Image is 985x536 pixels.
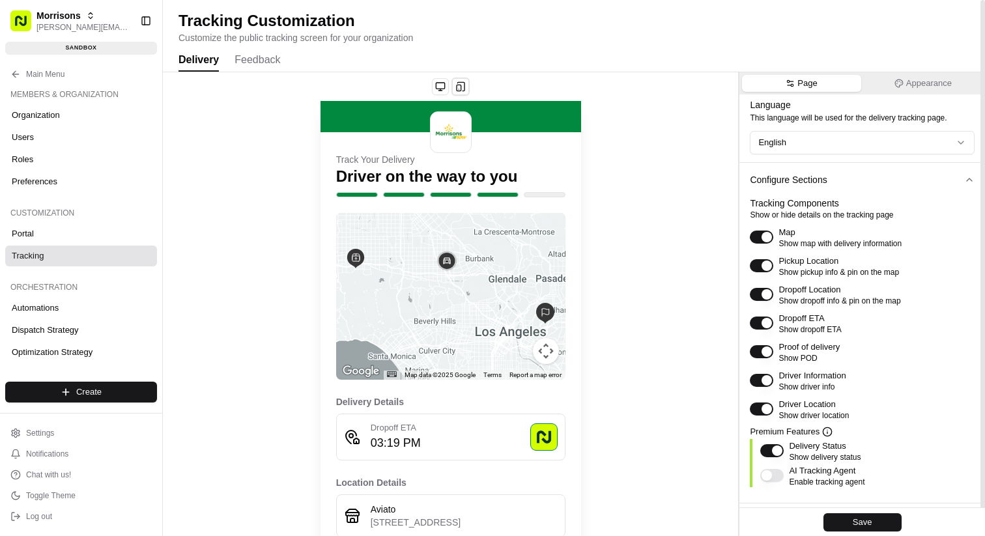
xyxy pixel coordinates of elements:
label: Dropoff Location [778,285,840,294]
p: Dropoff ETA [371,422,421,434]
label: Language [750,100,790,110]
p: Show pickup info & pin on the map [778,267,899,277]
a: Roles [5,149,157,170]
span: Settings [26,428,54,438]
p: Customize the public tracking screen for your organization [178,31,969,44]
span: Map data ©2025 Google [405,371,476,378]
h3: Delivery Details [336,395,565,408]
p: Welcome 👋 [13,52,237,73]
p: Aviato [371,503,557,516]
span: Optimization Strategy [12,346,93,358]
button: Settings [5,424,157,442]
button: Save [823,513,902,531]
span: API Documentation [123,291,209,304]
div: 📗 [13,292,23,303]
a: Portal [5,223,157,244]
p: Show driver info [778,382,846,392]
button: Notifications [5,445,157,463]
span: Toggle Theme [26,490,76,501]
a: Powered byPylon [92,322,158,333]
a: Users [5,127,157,148]
a: Organization [5,105,157,126]
p: Show map with delivery information [778,238,902,249]
span: Portal [12,228,34,240]
span: Users [12,132,34,143]
span: Automations [12,302,59,314]
span: [PERSON_NAME] [40,202,106,212]
span: Knowledge Base [26,291,100,304]
div: Members & Organization [5,84,157,105]
a: Automations [5,298,157,318]
h3: Track Your Delivery [336,153,565,166]
button: Morrisons [36,9,81,22]
span: [DATE] [115,202,142,212]
div: We're available if you need us! [59,137,179,148]
img: photo_proof_of_delivery image [531,424,557,450]
button: Map camera controls [533,338,559,364]
button: Create [5,382,157,402]
button: Feedback [235,49,280,72]
span: Main Menu [26,69,64,79]
span: Organization [12,109,60,121]
p: Show dropoff ETA [778,324,841,335]
button: Main Menu [5,65,157,83]
a: Preferences [5,171,157,192]
img: logo-public_tracking_screen-Morrisons-1755246098031.png [433,115,468,150]
p: Enable tracking agent [789,477,864,487]
label: Proof of delivery [778,342,840,352]
h3: Location Details [336,476,565,489]
span: Chat with us! [26,470,71,480]
img: Google [339,363,382,380]
p: 03:19 PM [371,434,421,452]
button: Log out [5,507,157,526]
span: • [43,237,48,247]
p: Show delivery status [789,452,861,462]
p: Show or hide details on the tracking page [750,210,893,220]
button: Start new chat [221,128,237,144]
span: • [108,202,113,212]
span: Notifications [26,449,68,459]
button: Toggle Theme [5,487,157,505]
button: Chat with us! [5,466,157,484]
div: Start new chat [59,124,214,137]
span: Preferences [12,176,57,188]
div: Configure Sections [750,173,827,186]
div: Past conversations [13,169,87,180]
button: Morrisons[PERSON_NAME][EMAIL_ADDRESS][DOMAIN_NAME] [5,5,135,36]
button: [PERSON_NAME][EMAIL_ADDRESS][DOMAIN_NAME] [36,22,130,33]
a: 📗Knowledge Base [8,286,105,309]
img: Liam S. [13,190,34,210]
div: Configure Sections [739,197,985,503]
button: Configure Sections [739,162,985,197]
span: Dispatch Strategy [12,324,79,336]
div: Customization [5,203,157,223]
button: Keyboard shortcuts [387,371,396,377]
span: Log out [26,511,52,522]
label: Pickup Location [778,256,838,266]
label: Driver Location [778,399,835,409]
a: Tracking [5,246,157,266]
a: Optimization Strategy [5,342,157,363]
button: Page [742,75,861,92]
a: Dispatch Strategy [5,320,157,341]
p: Show driver location [778,410,849,421]
label: AI Tracking Agent [789,466,855,475]
label: Dropoff ETA [778,313,824,323]
p: This language will be used for the delivery tracking page. [750,113,975,123]
p: [STREET_ADDRESS] [371,516,557,529]
a: Open this area in Google Maps (opens a new window) [339,363,382,380]
h2: Driver on the way to you [336,166,565,187]
label: Map [778,227,795,237]
label: Delivery Status [789,441,846,451]
a: 💻API Documentation [105,286,214,309]
span: Roles [12,154,33,165]
button: See all [202,167,237,182]
img: 1736555255976-a54dd68f-1ca7-489b-9aae-adbdc363a1c4 [26,203,36,213]
span: [DATE] [50,237,77,247]
p: Show POD [778,353,840,363]
label: Driver Information [778,371,846,380]
img: Nash [13,13,39,39]
label: Premium Features [750,426,975,438]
